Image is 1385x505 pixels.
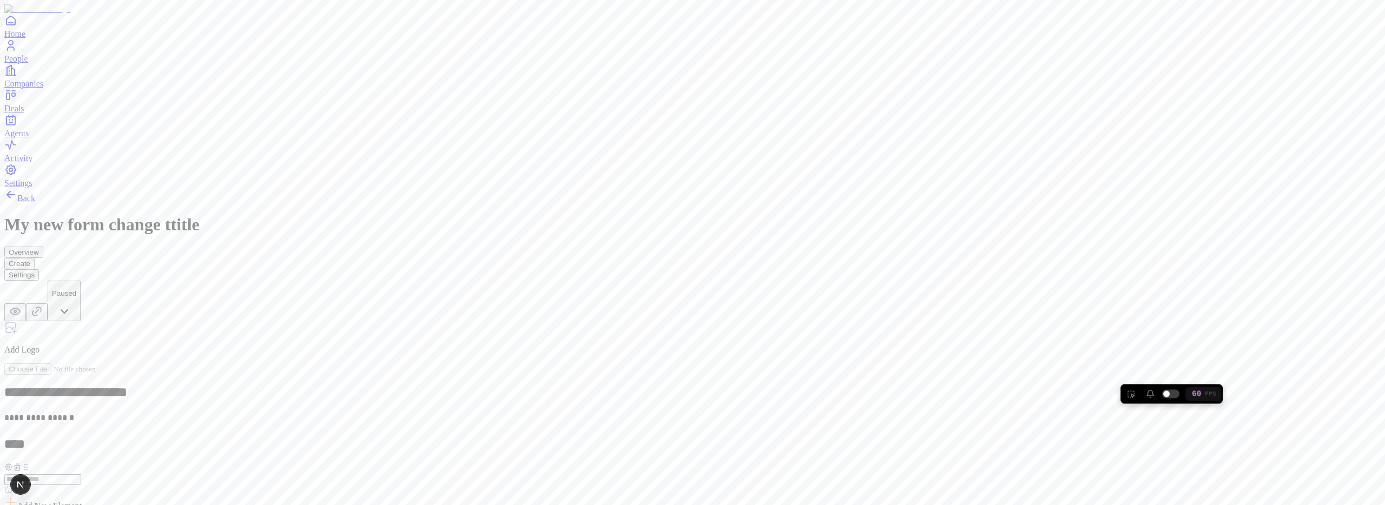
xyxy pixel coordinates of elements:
[4,178,32,188] span: Settings
[4,14,1381,38] a: Home
[4,79,43,88] span: Companies
[4,129,29,138] span: Agents
[4,269,39,281] button: Settings
[4,345,1381,355] p: Add Logo
[4,104,24,113] span: Deals
[4,4,71,14] img: Item Brain Logo
[4,89,1381,113] a: Deals
[4,194,35,203] a: Back
[4,114,1381,138] a: Agents
[4,39,1381,63] a: People
[4,138,1381,163] a: Activity
[4,163,1381,188] a: Settings
[4,64,1381,88] a: Companies
[4,215,1381,235] h1: My new form change ttitle
[4,247,43,258] button: Overview
[4,258,35,269] button: Create
[4,54,28,63] span: People
[4,29,25,38] span: Home
[4,154,32,163] span: Activity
